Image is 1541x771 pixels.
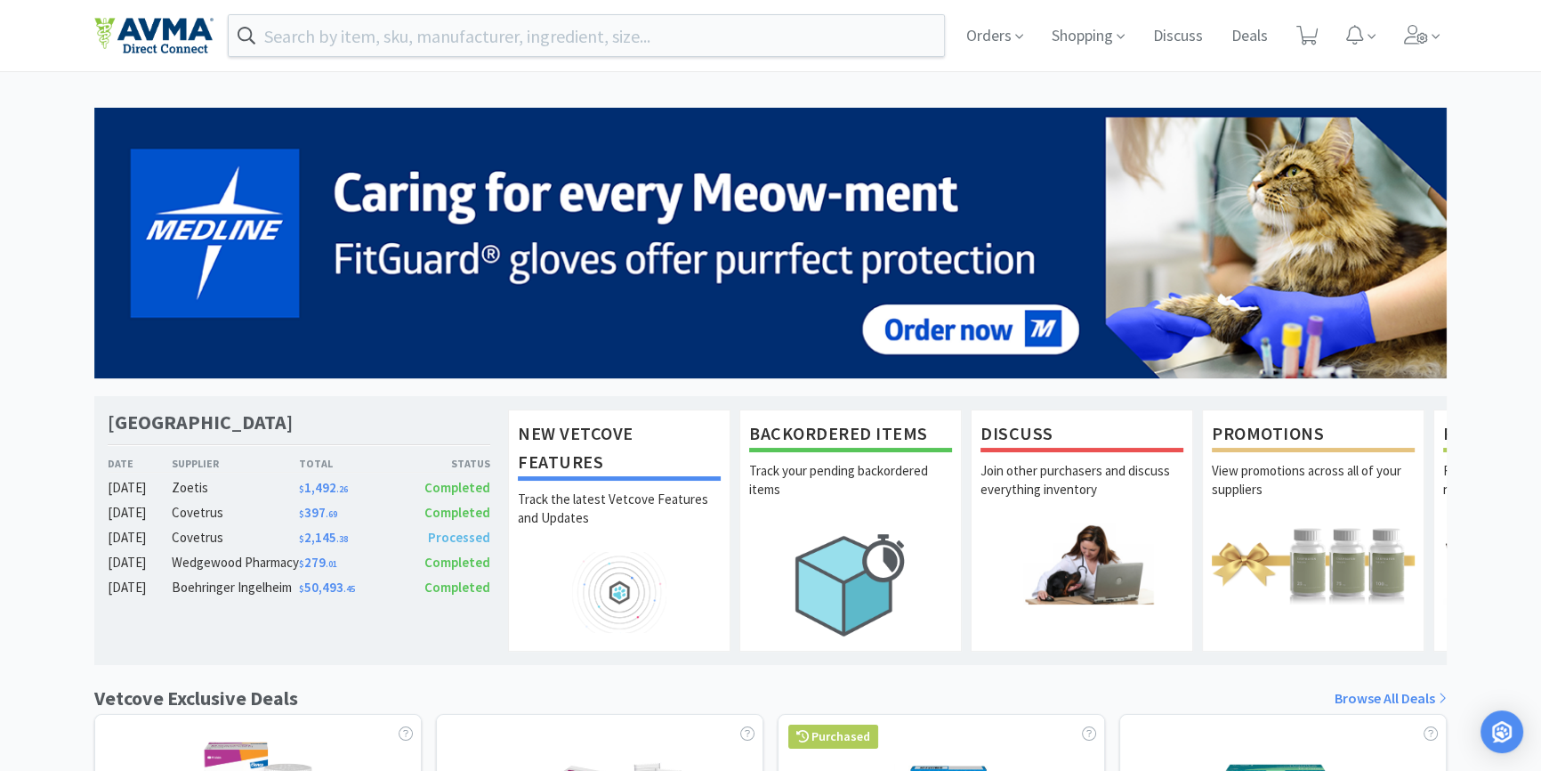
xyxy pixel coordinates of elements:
[971,410,1193,652] a: DiscussJoin other purchasers and discuss everything inventory
[108,477,172,499] div: [DATE]
[749,461,952,523] p: Track your pending backordered items
[336,483,348,495] span: . 26
[172,577,299,598] div: Boehringer Ingelheim
[518,419,721,481] h1: New Vetcove Features
[108,577,490,598] a: [DATE]Boehringer Ingelheim$50,493.45Completed
[424,479,490,496] span: Completed
[326,558,337,570] span: . 01
[299,508,304,520] span: $
[172,502,299,523] div: Covetrus
[394,455,490,472] div: Status
[424,504,490,521] span: Completed
[108,502,172,523] div: [DATE]
[424,554,490,571] span: Completed
[980,419,1183,452] h1: Discuss
[299,533,304,545] span: $
[424,579,490,596] span: Completed
[172,527,299,548] div: Covetrus
[1480,710,1523,753] div: Open Intercom Messenger
[94,17,214,54] img: e4e33dab9f054f5782a47901c742baa9_102.png
[299,455,395,472] div: Total
[336,533,348,545] span: . 38
[343,583,355,595] span: . 45
[299,558,304,570] span: $
[172,455,299,472] div: Supplier
[428,529,490,546] span: Processed
[229,15,944,56] input: Search by item, sku, manufacturer, ingredient, size...
[749,419,952,452] h1: Backordered Items
[980,461,1183,523] p: Join other purchasers and discuss everything inventory
[299,529,348,546] span: 2,145
[94,108,1447,378] img: 5b85490d2c9a43ef9873369d65f5cc4c_481.png
[326,508,337,520] span: . 69
[108,527,490,548] a: [DATE]Covetrus$2,145.38Processed
[1224,28,1275,45] a: Deals
[108,552,490,573] a: [DATE]Wedgewood Pharmacy$279.01Completed
[1212,523,1415,605] img: hero_promotions.png
[94,683,298,714] h1: Vetcove Exclusive Deals
[508,410,730,652] a: New Vetcove FeaturesTrack the latest Vetcove Features and Updates
[172,552,299,573] div: Wedgewood Pharmacy
[299,554,337,571] span: 279
[108,455,172,472] div: Date
[299,483,304,495] span: $
[980,523,1183,605] img: hero_discuss.png
[108,502,490,523] a: [DATE]Covetrus$397.69Completed
[739,410,962,652] a: Backordered ItemsTrack your pending backordered items
[1146,28,1210,45] a: Discuss
[299,583,304,595] span: $
[1212,461,1415,523] p: View promotions across all of your suppliers
[299,579,355,596] span: 50,493
[1202,410,1424,652] a: PromotionsView promotions across all of your suppliers
[108,552,172,573] div: [DATE]
[299,504,337,521] span: 397
[1212,419,1415,452] h1: Promotions
[749,523,952,645] img: hero_backorders.png
[518,490,721,552] p: Track the latest Vetcove Features and Updates
[518,552,721,633] img: hero_feature_roadmap.png
[108,477,490,499] a: [DATE]Zoetis$1,492.26Completed
[1335,687,1447,710] a: Browse All Deals
[108,527,172,548] div: [DATE]
[299,479,348,496] span: 1,492
[108,410,293,435] h1: [GEOGRAPHIC_DATA]
[172,477,299,499] div: Zoetis
[108,577,172,598] div: [DATE]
